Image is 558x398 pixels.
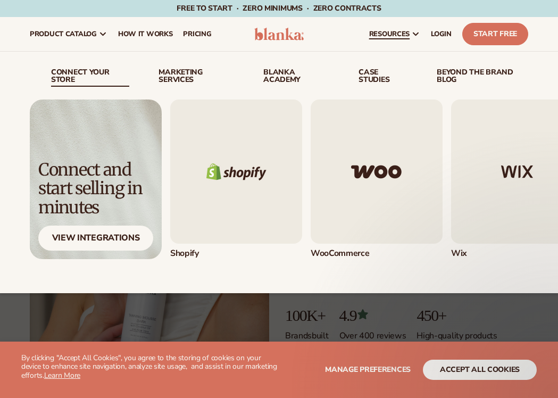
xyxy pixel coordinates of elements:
[325,364,411,375] span: Manage preferences
[359,69,407,87] a: case studies
[44,370,80,380] a: Learn More
[423,360,537,380] button: accept all cookies
[183,30,211,38] span: pricing
[21,354,279,380] p: By clicking "Accept All Cookies", you agree to the storing of cookies on your device to enhance s...
[311,248,443,259] div: WooCommerce
[38,161,153,217] div: Connect and start selling in minutes
[177,3,381,13] span: Free to start · ZERO minimums · ZERO contracts
[24,17,113,51] a: product catalog
[113,17,178,51] a: How It Works
[431,30,452,38] span: LOGIN
[437,69,528,87] a: beyond the brand blog
[263,69,329,87] a: Blanka Academy
[364,17,426,51] a: resources
[521,362,547,387] iframe: Intercom live chat
[170,99,302,244] img: Shopify logo.
[38,226,153,251] div: View Integrations
[118,30,173,38] span: How It Works
[159,69,234,87] a: Marketing services
[369,30,410,38] span: resources
[426,17,457,51] a: LOGIN
[51,69,129,87] a: connect your store
[311,99,443,244] img: Woo commerce logo.
[311,99,443,259] a: Woo commerce logo. WooCommerce
[254,28,304,40] img: logo
[325,360,411,380] button: Manage preferences
[170,99,302,259] div: 1 / 5
[170,248,302,259] div: Shopify
[462,23,528,45] a: Start Free
[30,99,162,259] img: Light background with shadow.
[170,99,302,259] a: Shopify logo. Shopify
[311,99,443,259] div: 2 / 5
[178,17,216,51] a: pricing
[30,99,162,259] a: Light background with shadow. Connect and start selling in minutes View Integrations
[30,30,97,38] span: product catalog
